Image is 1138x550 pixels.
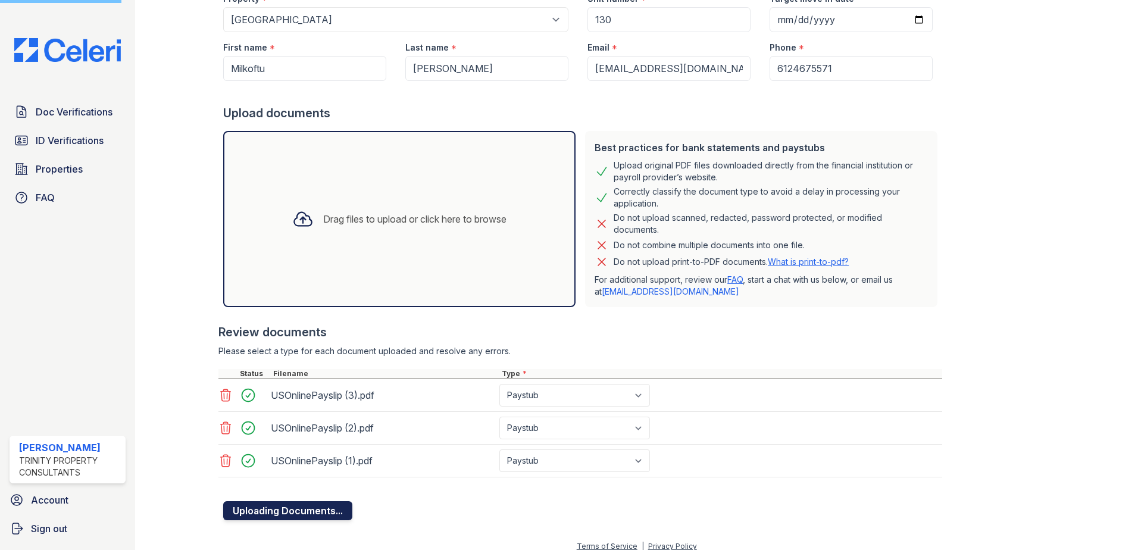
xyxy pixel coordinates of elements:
div: Trinity Property Consultants [19,455,121,479]
span: Sign out [31,521,67,536]
div: Correctly classify the document type to avoid a delay in processing your application. [614,186,928,210]
label: First name [223,42,267,54]
a: Doc Verifications [10,100,126,124]
span: ID Verifications [36,133,104,148]
div: Upload original PDF files downloaded directly from the financial institution or payroll provider’... [614,160,928,183]
div: Filename [271,369,499,379]
a: Account [5,488,130,512]
div: Do not combine multiple documents into one file. [614,238,805,252]
div: USOnlinePayslip (2).pdf [271,418,495,437]
div: Status [237,369,271,379]
a: ID Verifications [10,129,126,152]
label: Last name [405,42,449,54]
a: Properties [10,157,126,181]
a: FAQ [10,186,126,210]
p: Do not upload print-to-PDF documents. [614,256,849,268]
div: Best practices for bank statements and paystubs [595,140,928,155]
span: FAQ [36,190,55,205]
p: For additional support, review our , start a chat with us below, or email us at [595,274,928,298]
label: Phone [770,42,796,54]
button: Uploading Documents... [223,501,352,520]
div: Upload documents [223,105,942,121]
span: Properties [36,162,83,176]
label: Email [587,42,609,54]
div: USOnlinePayslip (3).pdf [271,386,495,405]
div: Do not upload scanned, redacted, password protected, or modified documents. [614,212,928,236]
div: Please select a type for each document uploaded and resolve any errors. [218,345,942,357]
div: USOnlinePayslip (1).pdf [271,451,495,470]
div: Review documents [218,324,942,340]
div: Type [499,369,942,379]
a: Sign out [5,517,130,540]
div: Drag files to upload or click here to browse [323,212,507,226]
a: FAQ [727,274,743,285]
div: [PERSON_NAME] [19,440,121,455]
a: [EMAIL_ADDRESS][DOMAIN_NAME] [602,286,739,296]
img: CE_Logo_Blue-a8612792a0a2168367f1c8372b55b34899dd931a85d93a1a3d3e32e68fde9ad4.png [5,38,130,62]
span: Account [31,493,68,507]
span: Doc Verifications [36,105,112,119]
a: What is print-to-pdf? [768,257,849,267]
